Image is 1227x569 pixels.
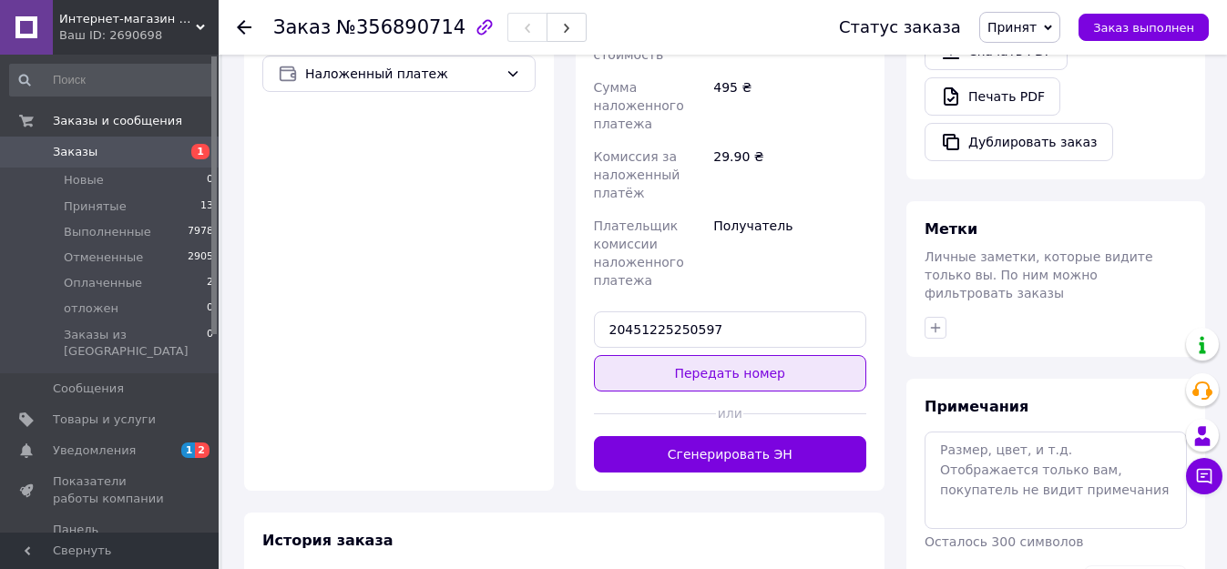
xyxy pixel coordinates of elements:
[594,29,668,62] span: Оценочная стоимость
[710,71,870,140] div: 495 ₴
[925,534,1083,549] span: Осталось 300 символов
[925,398,1028,415] span: Примечания
[1186,458,1222,494] button: Чат с покупателем
[207,300,213,317] span: 0
[64,249,143,266] span: Отмененные
[262,532,394,549] span: История заказа
[237,18,251,36] div: Вернуться назад
[181,442,196,458] span: 1
[9,64,215,97] input: Поиск
[53,473,169,506] span: Показатели работы компании
[925,77,1060,116] a: Печать PDF
[59,27,219,44] div: Ваш ID: 2690698
[710,209,870,297] div: Получатель
[53,144,97,160] span: Заказы
[336,16,465,38] span: №356890714
[207,327,213,360] span: 0
[191,144,210,159] span: 1
[594,311,867,348] input: Номер экспресс-накладной
[64,275,142,291] span: Оплаченные
[64,224,151,240] span: Выполненные
[594,355,867,391] button: Передать номер
[987,20,1037,35] span: Принят
[305,64,498,84] span: Наложенный платеж
[716,404,743,422] span: или
[207,172,213,188] span: 0
[64,300,118,317] span: отложен
[64,198,127,215] span: Принятые
[53,381,124,397] span: Сообщения
[188,249,213,266] span: 2905
[925,123,1113,161] button: Дублировать заказ
[594,149,680,200] span: Комиссия за наложенный платёж
[1079,14,1209,41] button: Заказ выполнен
[53,522,169,554] span: Панель управления
[207,275,213,291] span: 2
[195,442,210,458] span: 2
[1093,21,1194,35] span: Заказ выполнен
[839,18,961,36] div: Статус заказа
[594,80,684,131] span: Сумма наложенного платежа
[200,198,213,215] span: 13
[53,442,136,459] span: Уведомления
[273,16,331,38] span: Заказ
[53,113,182,129] span: Заказы и сообщения
[59,11,196,27] span: Интернет-магазин "Афон", православные товары.
[53,412,156,428] span: Товары и услуги
[594,436,867,472] button: Сгенерировать ЭН
[925,249,1153,300] span: Личные заметки, которые видите только вы. По ним можно фильтровать заказы
[594,218,684,288] span: Плательщик комиссии наложенного платежа
[188,224,213,240] span: 7978
[710,140,870,209] div: 29.90 ₴
[925,220,977,238] span: Метки
[64,172,104,188] span: Новые
[64,327,207,360] span: Заказы из [GEOGRAPHIC_DATA]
